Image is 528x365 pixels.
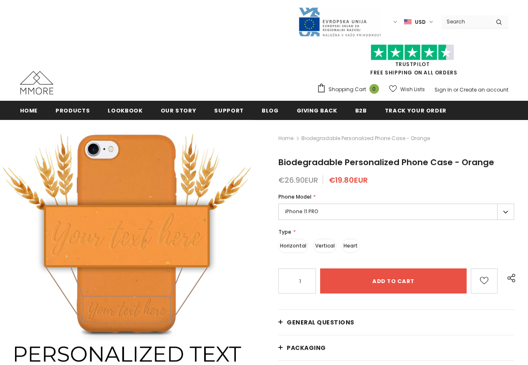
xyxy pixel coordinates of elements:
[301,133,430,143] span: Biodegradable Personalized Phone Case - Orange
[385,107,447,115] span: Track your order
[342,239,359,253] label: Heart
[435,86,452,93] a: Sign In
[404,18,412,26] img: USD
[262,107,279,115] span: Blog
[56,107,90,115] span: Products
[108,107,142,115] span: Lookbook
[108,101,142,120] a: Lookbook
[278,156,494,168] span: Biodegradable Personalized Phone Case - Orange
[278,335,514,360] a: PACKAGING
[298,18,381,25] a: Javni Razpis
[371,44,454,61] img: Trust Pilot Stars
[328,85,366,94] span: Shopping Cart
[355,101,367,120] a: B2B
[56,101,90,120] a: Products
[262,101,279,120] a: Blog
[278,175,318,185] span: €26.90EUR
[298,7,381,37] img: Javni Razpis
[161,107,197,115] span: Our Story
[442,15,490,28] input: Search Site
[320,268,467,294] input: Add to cart
[20,107,38,115] span: Home
[389,82,425,97] a: Wish Lists
[400,85,425,94] span: Wish Lists
[214,101,244,120] a: support
[297,107,337,115] span: Giving back
[395,61,430,68] a: Trustpilot
[369,84,379,94] span: 0
[460,86,508,93] a: Create an account
[278,310,514,335] a: General Questions
[278,228,291,235] span: Type
[415,18,426,26] span: USD
[161,101,197,120] a: Our Story
[317,48,508,76] span: FREE SHIPPING ON ALL ORDERS
[287,318,354,327] span: General Questions
[214,107,244,115] span: support
[355,107,367,115] span: B2B
[287,344,326,352] span: PACKAGING
[278,204,514,220] label: iPhone 11 PRO
[20,101,38,120] a: Home
[329,175,368,185] span: €19.80EUR
[317,83,383,96] a: Shopping Cart 0
[385,101,447,120] a: Track your order
[453,86,458,93] span: or
[20,71,53,94] img: MMORE Cases
[313,239,336,253] label: Vertical
[278,193,311,200] span: Phone Model
[278,133,293,143] a: Home
[278,239,308,253] label: Horizontal
[297,101,337,120] a: Giving back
